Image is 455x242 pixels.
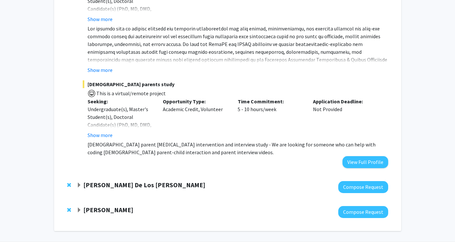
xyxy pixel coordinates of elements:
[67,207,71,213] span: Remove Heather Wipfli from bookmarks
[233,98,308,139] div: 5 - 10 hours/week
[158,98,233,139] div: Academic Credit, Volunteer
[313,98,378,105] p: Application Deadline:
[338,181,388,193] button: Compose Request to Andres De Los Reyes
[88,105,153,136] div: Undergraduate(s), Master's Student(s), Doctoral Candidate(s) (PhD, MD, DMD, PharmD, etc.)
[77,208,82,213] span: Expand Heather Wipfli Bookmark
[88,66,113,74] button: Show more
[83,181,205,189] strong: [PERSON_NAME] De Los [PERSON_NAME]
[67,182,71,188] span: Remove Andres De Los Reyes from bookmarks
[238,98,303,105] p: Time Commitment:
[96,90,166,97] span: This is a virtual/remote project
[5,213,28,237] iframe: Chat
[88,141,388,156] p: [DEMOGRAPHIC_DATA] parent [MEDICAL_DATA] intervention and interview study - We are looking for so...
[163,98,228,105] p: Opportunity Type:
[88,15,113,23] button: Show more
[308,98,383,139] div: Not Provided
[83,206,133,214] strong: [PERSON_NAME]
[88,131,113,139] button: Show more
[77,183,82,188] span: Expand Andres De Los Reyes Bookmark
[88,25,388,95] p: Lor ipsumdo sita co adipisc elitsedd eiu temporin utlaboreetdol mag aliq enimad, minimveniamqu, n...
[88,98,153,105] p: Seeking:
[338,206,388,218] button: Compose Request to Heather Wipfli
[83,80,388,88] span: [DEMOGRAPHIC_DATA] parents study
[342,156,388,168] button: View Full Profile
